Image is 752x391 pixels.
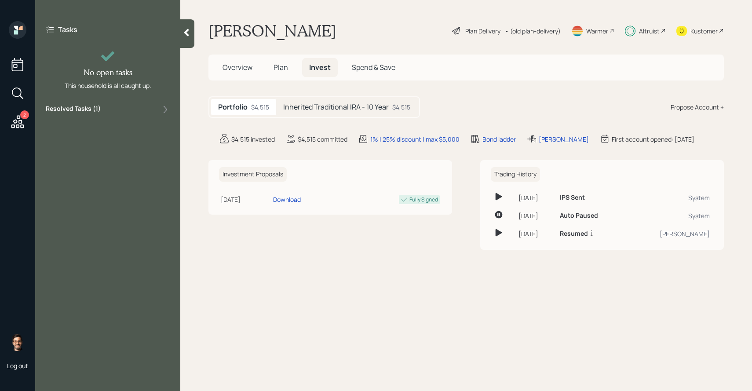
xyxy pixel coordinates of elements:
span: Invest [309,62,331,72]
label: Tasks [58,25,77,34]
span: Plan [274,62,288,72]
div: System [629,193,710,202]
div: $4,515 committed [298,135,347,144]
div: System [629,211,710,220]
div: 2 [20,110,29,119]
label: Resolved Tasks ( 1 ) [46,104,101,115]
h5: Inherited Traditional IRA - 10 Year [283,103,389,111]
div: [DATE] [518,211,553,220]
h1: [PERSON_NAME] [208,21,336,40]
div: $4,515 [392,102,410,112]
img: sami-boghos-headshot.png [9,333,26,351]
h6: Trading History [491,167,540,182]
h6: Resumed [560,230,588,238]
div: Plan Delivery [465,26,500,36]
div: [PERSON_NAME] [539,135,589,144]
div: Propose Account + [671,102,724,112]
div: Log out [7,362,28,370]
div: Warmer [586,26,608,36]
div: 1% | 25% discount | max $5,000 [370,135,460,144]
div: [PERSON_NAME] [629,229,710,238]
div: Kustomer [690,26,718,36]
h5: Portfolio [218,103,248,111]
div: Bond ladder [482,135,516,144]
div: $4,515 [251,102,269,112]
div: Fully Signed [409,196,438,204]
div: $4,515 invested [231,135,275,144]
div: This household is all caught up. [65,81,151,90]
span: Overview [223,62,252,72]
h6: IPS Sent [560,194,585,201]
div: • (old plan-delivery) [505,26,561,36]
div: [DATE] [221,195,270,204]
span: Spend & Save [352,62,395,72]
div: [DATE] [518,229,553,238]
div: [DATE] [518,193,553,202]
div: Altruist [639,26,660,36]
h6: Investment Proposals [219,167,287,182]
h4: No open tasks [84,68,132,77]
div: First account opened: [DATE] [612,135,694,144]
div: Download [273,195,301,204]
h6: Auto Paused [560,212,598,219]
